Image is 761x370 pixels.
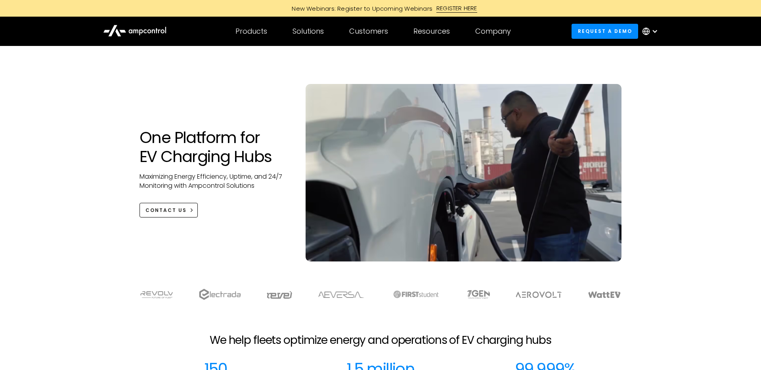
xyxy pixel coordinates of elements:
div: New Webinars: Register to Upcoming Webinars [284,4,436,13]
div: Products [235,27,267,36]
img: Aerovolt Logo [515,292,562,298]
div: CONTACT US [145,207,187,214]
div: Solutions [293,27,324,36]
h1: One Platform for EV Charging Hubs [140,128,290,166]
div: Customers [349,27,388,36]
div: Company [475,27,511,36]
a: CONTACT US [140,203,198,217]
div: Resources [413,27,450,36]
h2: We help fleets optimize energy and operations of EV charging hubs [210,334,551,347]
img: WattEV logo [588,292,621,298]
div: REGISTER HERE [436,4,477,13]
a: New Webinars: Register to Upcoming WebinarsREGISTER HERE [202,4,559,13]
a: Request a demo [572,24,638,38]
p: Maximizing Energy Efficiency, Uptime, and 24/7 Monitoring with Ampcontrol Solutions [140,172,290,190]
img: electrada logo [199,289,241,300]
